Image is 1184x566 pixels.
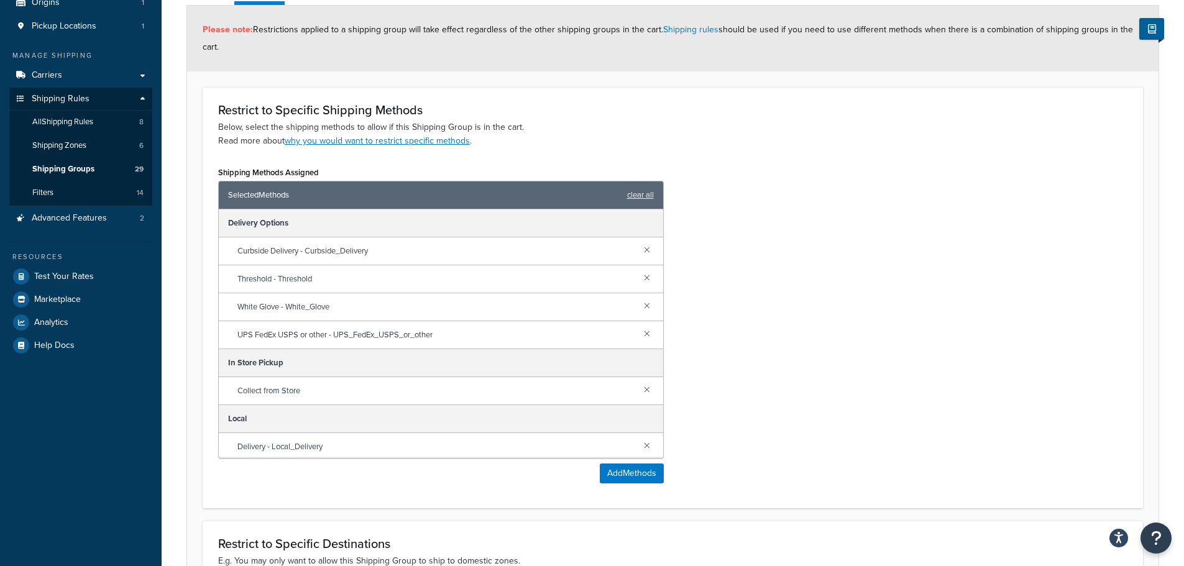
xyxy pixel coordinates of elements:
a: Analytics [9,311,152,334]
li: Filters [9,181,152,204]
h3: Restrict to Specific Destinations [218,537,1127,550]
span: Threshold - Threshold [237,270,634,288]
a: Carriers [9,64,152,87]
span: 14 [137,188,144,198]
a: Marketplace [9,288,152,311]
p: Below, select the shipping methods to allow if this Shipping Group is in the cart. Read more about . [218,121,1127,148]
span: Restrictions applied to a shipping group will take effect regardless of the other shipping groups... [203,23,1133,53]
a: Shipping Groups29 [9,158,152,181]
span: Selected Methods [228,186,621,204]
li: Shipping Groups [9,158,152,181]
span: Carriers [32,70,62,81]
a: Help Docs [9,334,152,357]
a: Shipping Rules [9,88,152,111]
span: Curbside Delivery - Curbside_Delivery [237,242,634,260]
a: why you would want to restrict specific methods [285,134,470,147]
a: AllShipping Rules8 [9,111,152,134]
span: White Glove - White_Glove [237,298,634,316]
span: Marketplace [34,294,81,305]
span: Delivery - Local_Delivery [237,438,634,455]
div: Local [219,405,663,433]
label: Shipping Methods Assigned [218,168,319,177]
span: Pickup Locations [32,21,96,32]
span: Test Your Rates [34,272,94,282]
span: 2 [140,213,144,224]
div: Resources [9,252,152,262]
a: Shipping Zones6 [9,134,152,157]
div: Manage Shipping [9,50,152,61]
li: Shipping Rules [9,88,152,206]
span: Analytics [34,317,68,328]
span: Filters [32,188,53,198]
a: Filters14 [9,181,152,204]
span: Shipping Zones [32,140,86,151]
span: Shipping Groups [32,164,94,175]
strong: Please note: [203,23,253,36]
span: Collect from Store [237,382,634,399]
span: All Shipping Rules [32,117,93,127]
div: Delivery Options [219,209,663,237]
span: Shipping Rules [32,94,89,104]
a: Advanced Features2 [9,207,152,230]
button: Open Resource Center [1140,523,1172,554]
li: Pickup Locations [9,15,152,38]
span: 8 [139,117,144,127]
a: Shipping rules [663,23,718,36]
button: Show Help Docs [1139,18,1164,40]
span: UPS FedEx USPS or other - UPS_FedEx_USPS_or_other [237,326,634,344]
span: 29 [135,164,144,175]
span: 6 [139,140,144,151]
button: AddMethods [600,463,664,483]
span: 1 [142,21,144,32]
a: Test Your Rates [9,265,152,288]
h3: Restrict to Specific Shipping Methods [218,103,1127,117]
a: Pickup Locations1 [9,15,152,38]
div: In Store Pickup [219,349,663,377]
li: Shipping Zones [9,134,152,157]
a: clear all [627,186,654,204]
li: Advanced Features [9,207,152,230]
span: Help Docs [34,340,75,351]
span: Advanced Features [32,213,107,224]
